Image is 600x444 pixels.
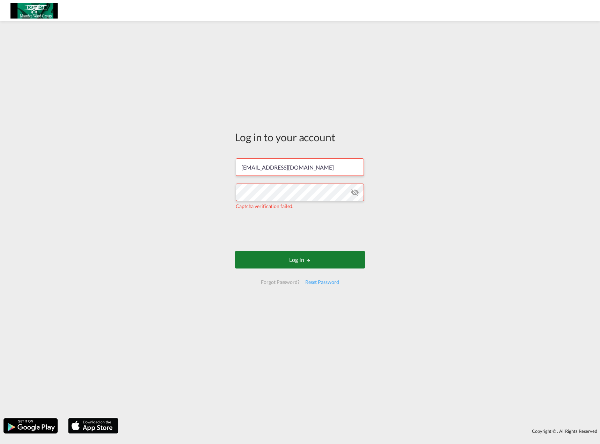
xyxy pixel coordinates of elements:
md-icon: icon-eye-off [351,188,359,196]
iframe: reCAPTCHA [247,217,353,244]
div: Forgot Password? [258,276,302,288]
img: c6e8db30f5a511eea3e1ab7543c40fcc.jpg [10,3,58,19]
input: Enter email/phone number [236,158,364,176]
div: Reset Password [302,276,342,288]
img: google.png [3,417,58,434]
img: apple.png [67,417,119,434]
button: LOGIN [235,251,365,268]
span: Captcha verification failed. [236,203,293,209]
div: Log in to your account [235,130,365,144]
div: Copyright © . All Rights Reserved [122,425,600,437]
